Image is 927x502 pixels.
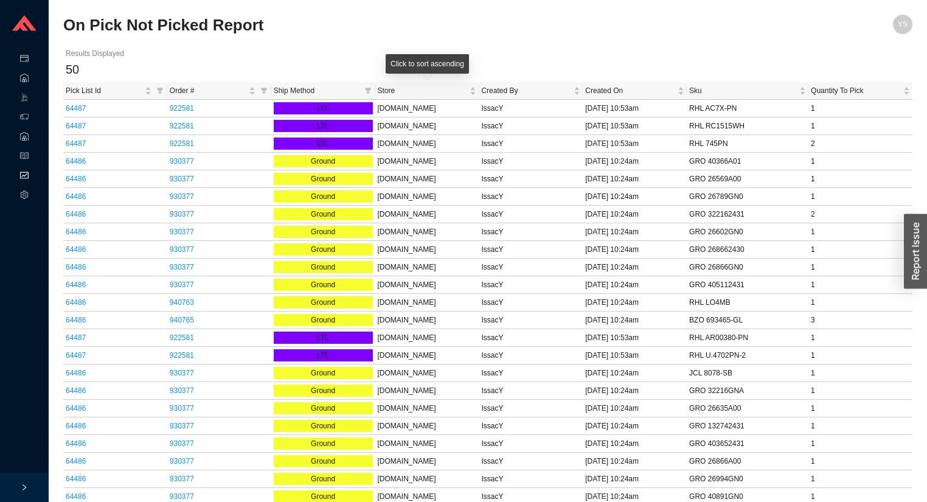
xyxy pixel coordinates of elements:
[479,135,583,153] td: IssacY
[808,417,912,435] td: 1
[808,312,912,329] td: 3
[583,470,687,488] td: [DATE] 10:24am
[375,223,479,241] td: [DOMAIN_NAME]
[375,400,479,417] td: [DOMAIN_NAME]
[170,439,194,448] a: 930377
[687,364,808,382] td: JCL 8078-SB
[479,82,583,100] th: Created By sortable
[21,484,28,491] span: right
[274,243,373,256] div: Ground
[170,369,194,377] a: 930377
[170,475,194,483] a: 930377
[808,259,912,276] td: 1
[808,382,912,400] td: 1
[170,122,194,130] a: 922581
[274,138,373,150] div: LTL
[66,492,86,501] a: 64486
[375,435,479,453] td: [DOMAIN_NAME]
[479,364,583,382] td: IssacY
[479,100,583,117] td: IssacY
[66,457,86,465] a: 64486
[808,435,912,453] td: 1
[170,492,194,501] a: 930377
[170,104,194,113] a: 922581
[66,422,86,430] a: 64486
[274,385,373,397] div: Ground
[66,175,86,183] a: 64486
[66,316,86,324] a: 64486
[808,82,912,100] th: Quantity To Pick sortable
[583,241,687,259] td: [DATE] 10:24am
[274,367,373,379] div: Ground
[170,210,194,218] a: 930377
[687,100,808,117] td: RHL AC7X-PN
[687,329,808,347] td: RHL AR00380-PN
[170,298,194,307] a: 940763
[479,188,583,206] td: IssacY
[66,122,86,130] a: 64487
[375,276,479,294] td: [DOMAIN_NAME]
[274,155,373,167] div: Ground
[687,241,808,259] td: GRO 268662430
[66,281,86,289] a: 64486
[170,85,246,97] span: Order #
[274,120,373,132] div: LTL
[375,117,479,135] td: [DOMAIN_NAME]
[585,85,675,97] span: Created On
[63,82,167,100] th: Pick List Id sortable
[274,190,373,203] div: Ground
[66,439,86,448] a: 64486
[66,369,86,377] a: 64486
[20,167,29,186] span: fund
[808,294,912,312] td: 1
[479,259,583,276] td: IssacY
[20,186,29,206] span: setting
[274,473,373,485] div: Ground
[583,417,687,435] td: [DATE] 10:24am
[898,15,908,34] span: YS
[167,82,271,100] th: Order # sortable
[274,402,373,414] div: Ground
[808,276,912,294] td: 1
[170,245,194,254] a: 930377
[687,170,808,188] td: GRO 26569A00
[687,117,808,135] td: RHL RC1515WH
[375,364,479,382] td: [DOMAIN_NAME]
[375,100,479,117] td: [DOMAIN_NAME]
[479,453,583,470] td: IssacY
[170,228,194,236] a: 930377
[583,312,687,329] td: [DATE] 10:24am
[274,173,373,185] div: Ground
[274,455,373,467] div: Ground
[170,139,194,148] a: 922581
[170,175,194,183] a: 930377
[274,438,373,450] div: Ground
[375,470,479,488] td: [DOMAIN_NAME]
[170,316,194,324] a: 940765
[808,223,912,241] td: 1
[687,435,808,453] td: GRO 403652431
[481,85,571,97] span: Created By
[156,87,164,94] span: filter
[170,404,194,413] a: 930377
[687,312,808,329] td: BZO 693465-GL
[274,208,373,220] div: Ground
[170,422,194,430] a: 930377
[479,435,583,453] td: IssacY
[375,312,479,329] td: [DOMAIN_NAME]
[687,400,808,417] td: GRO 26635A00
[375,417,479,435] td: [DOMAIN_NAME]
[170,333,194,342] a: 922581
[583,382,687,400] td: [DATE] 10:24am
[687,276,808,294] td: GRO 405112431
[170,263,194,271] a: 930377
[808,188,912,206] td: 1
[808,170,912,188] td: 1
[583,170,687,188] td: [DATE] 10:24am
[687,417,808,435] td: GRO 132742431
[274,349,373,361] div: LTL
[274,420,373,432] div: Ground
[689,85,797,97] span: Sku
[375,241,479,259] td: [DOMAIN_NAME]
[274,226,373,238] div: Ground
